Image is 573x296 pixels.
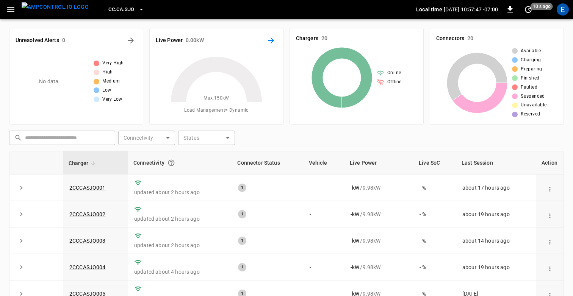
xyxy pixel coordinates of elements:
th: Last Session [456,151,536,174]
th: Vehicle [304,151,344,174]
h6: 20 [467,34,473,43]
div: action cell options [545,263,555,271]
span: Low [102,87,111,94]
div: Connectivity [133,156,227,170]
div: / 9.98 kW [351,263,407,271]
div: 1 [238,237,246,245]
h6: 20 [321,34,327,43]
span: Unavailable [521,101,546,109]
button: Energy Overview [265,34,277,47]
a: 2CCCASJO002 [69,211,106,217]
span: Finished [521,75,539,82]
td: - % [413,227,456,254]
button: expand row [16,182,27,193]
button: expand row [16,209,27,220]
span: Medium [102,78,120,85]
div: / 9.98 kW [351,237,407,245]
button: CC.CA.SJO [105,2,147,17]
span: Available [521,47,541,55]
td: - % [413,201,456,227]
div: / 9.98 kW [351,184,407,192]
td: about 19 hours ago [456,201,536,227]
p: [DATE] 10:57:47 -07:00 [444,6,498,13]
td: about 17 hours ago [456,174,536,201]
td: - % [413,174,456,201]
td: - % [413,254,456,280]
h6: Chargers [296,34,318,43]
a: 2CCCASJO004 [69,264,106,270]
span: Reserved [521,111,540,118]
h6: Connectors [436,34,464,43]
button: Connection between the charger and our software. [164,156,178,170]
span: 10 s ago [531,3,553,10]
p: - kW [351,237,359,245]
span: Offline [387,78,402,86]
p: No data [39,78,58,86]
span: Max. 150 kW [204,95,229,102]
a: 2CCCASJO003 [69,238,106,244]
div: / 9.98 kW [351,210,407,218]
p: updated about 2 hours ago [134,215,226,223]
button: expand row [16,262,27,273]
p: - kW [351,210,359,218]
h6: Live Power [156,36,183,45]
span: Online [387,69,401,77]
a: 2CCCASJO001 [69,185,106,191]
div: 1 [238,184,246,192]
div: 1 [238,263,246,271]
span: Charging [521,56,541,64]
p: updated about 2 hours ago [134,189,226,196]
p: - kW [351,184,359,192]
h6: 0 [62,36,65,45]
span: Faulted [521,84,537,91]
p: updated about 2 hours ago [134,241,226,249]
td: - [304,227,344,254]
button: All Alerts [125,34,137,47]
th: Live SoC [413,151,456,174]
h6: Unresolved Alerts [16,36,59,45]
div: action cell options [545,237,555,245]
td: - [304,174,344,201]
span: Very High [102,59,124,67]
td: - [304,254,344,280]
td: about 14 hours ago [456,227,536,254]
p: Local time [416,6,442,13]
td: about 19 hours ago [456,254,536,280]
span: CC.CA.SJO [108,5,134,14]
div: action cell options [545,210,555,218]
button: expand row [16,235,27,246]
span: Very Low [102,96,122,103]
td: - [304,201,344,227]
img: ampcontrol.io logo [22,2,89,12]
th: Connector Status [232,151,303,174]
th: Action [536,151,564,174]
span: High [102,69,113,76]
th: Live Power [344,151,413,174]
span: Charger [69,159,98,168]
div: 1 [238,210,246,218]
span: Suspended [521,93,545,100]
div: profile-icon [557,3,569,16]
div: action cell options [545,184,555,192]
span: Preparing [521,65,542,73]
button: set refresh interval [522,3,534,16]
p: updated about 4 hours ago [134,268,226,276]
p: - kW [351,263,359,271]
span: Load Management = Dynamic [184,107,249,114]
h6: 0.00 kW [186,36,204,45]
